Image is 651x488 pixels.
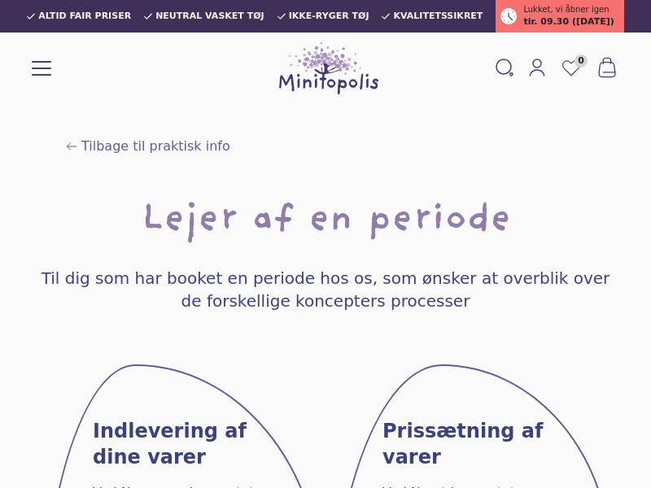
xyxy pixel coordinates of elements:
a: 0 [553,53,589,84]
span: Kvalitetssikret [393,11,483,21]
h1: Lejer af en periode [141,195,511,247]
span: Lukket, vi åbner igen [523,3,609,15]
span: Neutral vasket tøj [155,11,264,21]
h3: Prissætning af varer [382,418,558,470]
span: Tilbage til praktisk info [81,137,230,156]
a: Tilbage til praktisk info [65,137,230,156]
img: Minitopolis logo [279,42,378,94]
span: 0 [575,54,588,68]
a: Mit Minitopolis login [521,54,553,82]
h3: Indlevering af dine varer [93,418,269,470]
span: Altid fair priser [38,11,131,21]
span: Ikke-ryger tøj [289,11,369,21]
h4: Til dig som har booket en periode hos os, som ønsker at overblik over de forskellige koncepters p... [39,267,612,312]
span: tir. 09.30 ([DATE]) [523,15,614,29]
